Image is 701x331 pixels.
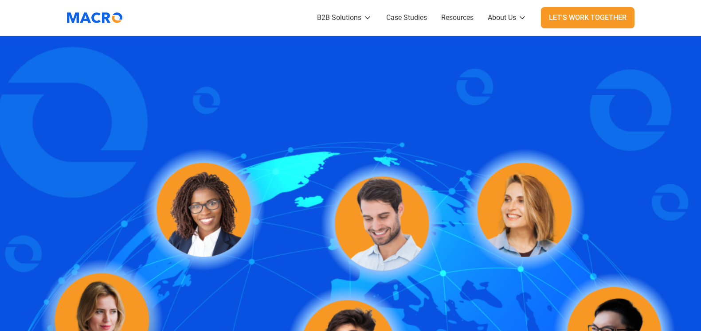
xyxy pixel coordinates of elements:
[63,7,127,29] img: Macromator Logo
[317,12,361,23] div: B2B Solutions
[541,7,634,28] a: Let's Work Together
[67,7,129,29] a: home
[549,12,627,23] div: Let's Work Together
[488,12,516,23] div: About Us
